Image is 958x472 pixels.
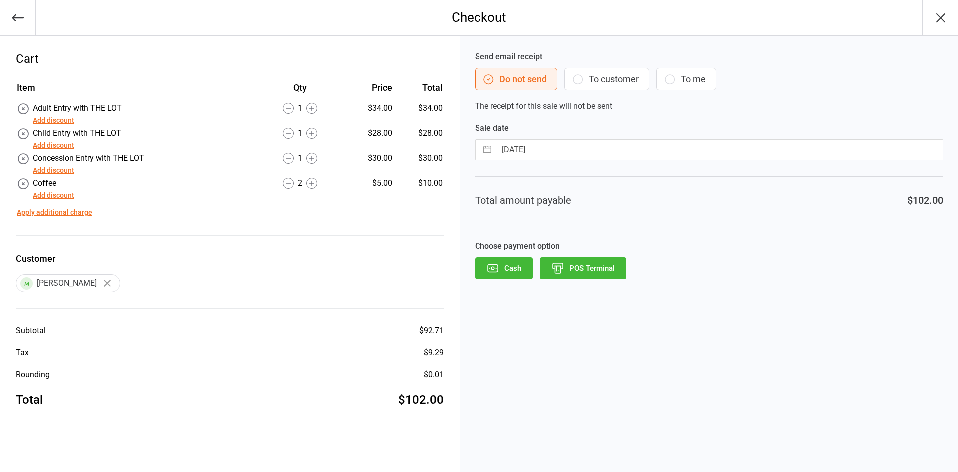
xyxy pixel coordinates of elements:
[398,391,444,409] div: $102.00
[33,190,74,201] button: Add discount
[16,252,444,265] label: Customer
[33,165,74,176] button: Add discount
[396,177,442,201] td: $10.00
[33,178,56,188] span: Coffee
[16,347,29,359] div: Tax
[424,369,444,381] div: $0.01
[656,68,716,90] button: To me
[258,102,343,114] div: 1
[475,257,533,279] button: Cash
[343,102,392,114] div: $34.00
[343,177,392,189] div: $5.00
[258,152,343,164] div: 1
[475,240,943,252] label: Choose payment option
[475,68,557,90] button: Do not send
[396,127,442,151] td: $28.00
[475,122,943,134] label: Sale date
[17,207,92,218] button: Apply additional charge
[16,391,43,409] div: Total
[258,81,343,101] th: Qty
[33,103,122,113] span: Adult Entry with THE LOT
[33,140,74,151] button: Add discount
[343,127,392,139] div: $28.00
[16,274,120,292] div: [PERSON_NAME]
[258,177,343,189] div: 2
[424,347,444,359] div: $9.29
[564,68,649,90] button: To customer
[33,128,121,138] span: Child Entry with THE LOT
[396,102,442,126] td: $34.00
[907,193,943,208] div: $102.00
[343,152,392,164] div: $30.00
[33,153,144,163] span: Concession Entry with THE LOT
[16,325,46,337] div: Subtotal
[343,81,392,94] div: Price
[16,50,444,68] div: Cart
[396,152,442,176] td: $30.00
[33,115,74,126] button: Add discount
[396,81,442,101] th: Total
[17,81,257,101] th: Item
[475,51,943,112] div: The receipt for this sale will not be sent
[475,51,943,63] label: Send email receipt
[258,127,343,139] div: 1
[419,325,444,337] div: $92.71
[475,193,571,208] div: Total amount payable
[16,369,50,381] div: Rounding
[540,257,626,279] button: POS Terminal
